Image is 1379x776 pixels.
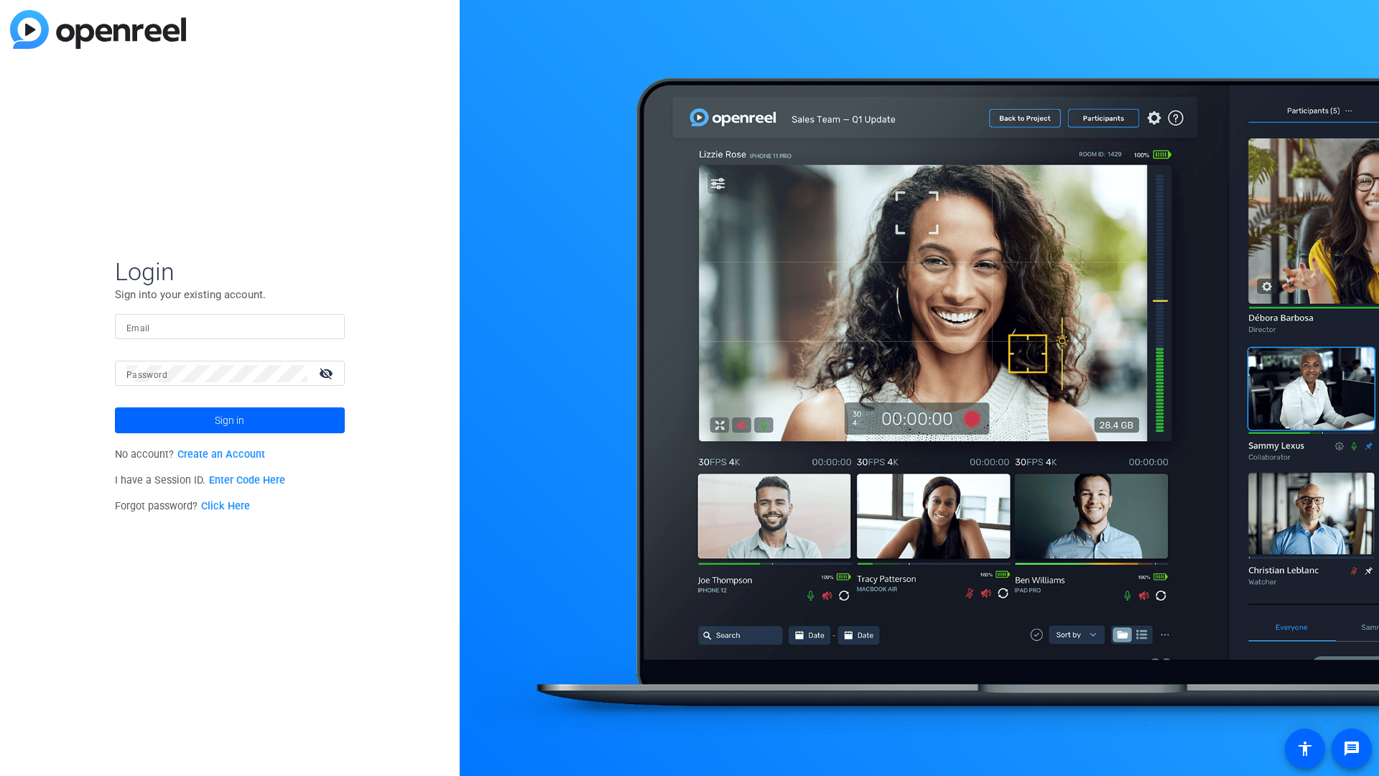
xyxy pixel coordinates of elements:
a: Create an Account [177,448,265,461]
span: No account? [115,448,265,461]
mat-icon: accessibility [1296,740,1314,757]
span: I have a Session ID. [115,474,285,486]
mat-label: Password [126,370,167,380]
img: blue-gradient.svg [10,10,186,49]
mat-icon: message [1343,740,1360,757]
p: Sign into your existing account. [115,287,345,302]
span: Sign in [215,402,244,438]
mat-icon: visibility_off [310,363,345,384]
span: Login [115,257,345,287]
span: Forgot password? [115,500,250,512]
a: Enter Code Here [209,474,285,486]
mat-label: Email [126,323,150,333]
input: Enter Email Address [126,318,333,336]
a: Click Here [201,500,250,512]
button: Sign in [115,407,345,433]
